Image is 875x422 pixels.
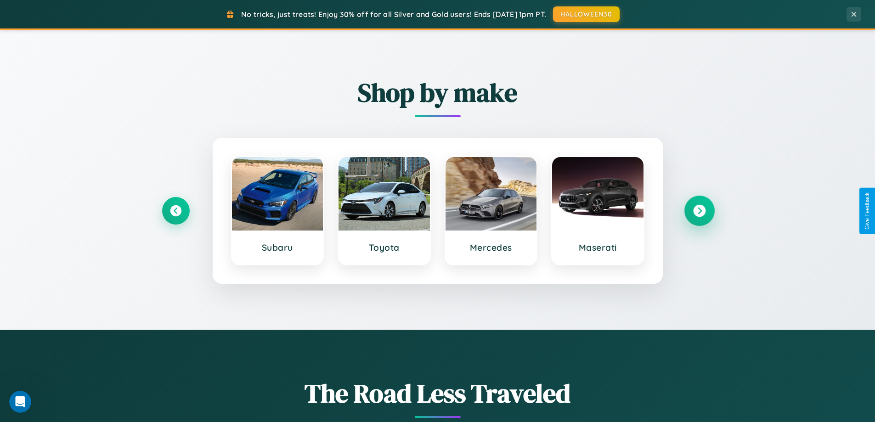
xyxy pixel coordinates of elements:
[241,10,546,19] span: No tricks, just treats! Enjoy 30% off for all Silver and Gold users! Ends [DATE] 1pm PT.
[561,242,634,253] h3: Maserati
[162,376,713,411] h1: The Road Less Traveled
[455,242,528,253] h3: Mercedes
[241,242,314,253] h3: Subaru
[864,192,870,230] div: Give Feedback
[348,242,421,253] h3: Toyota
[553,6,620,22] button: HALLOWEEN30
[9,391,31,413] iframe: Intercom live chat
[162,75,713,110] h2: Shop by make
